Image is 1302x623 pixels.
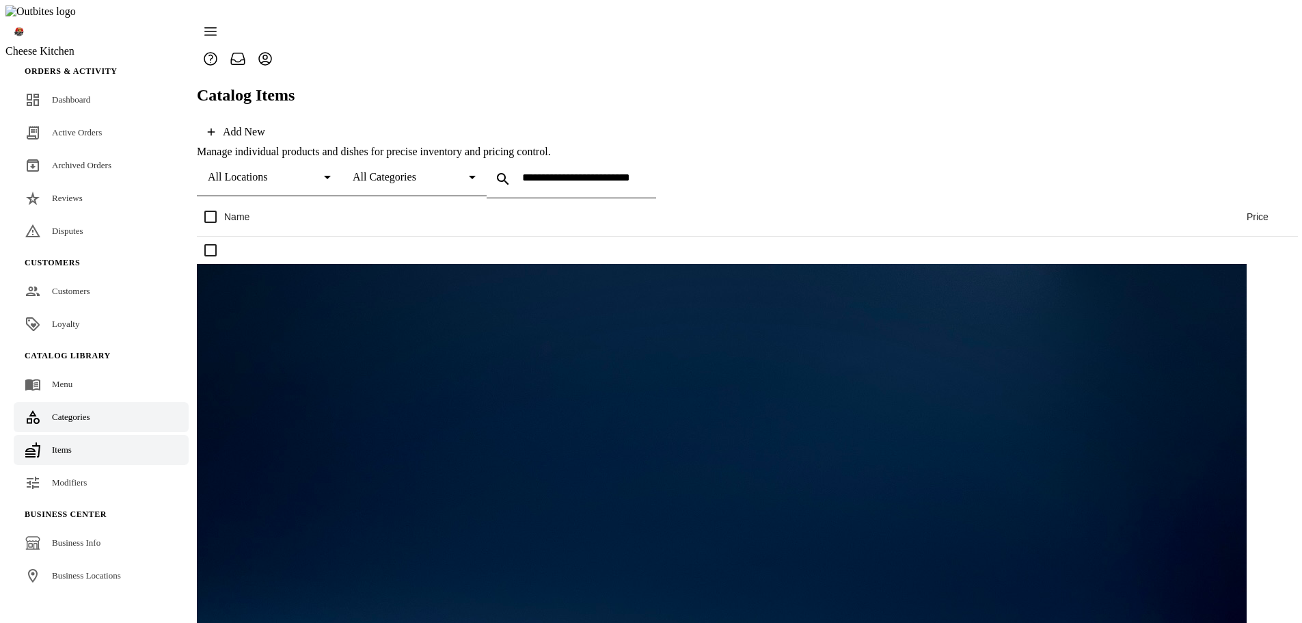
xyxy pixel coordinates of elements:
[197,86,1298,105] h2: Catalog Items
[14,216,189,246] a: Disputes
[14,402,189,432] a: Categories
[14,435,189,465] a: Items
[223,126,265,138] div: Add New
[52,226,83,236] span: Disputes
[5,45,197,57] div: Cheese Kitchen
[14,528,189,558] a: Business Info
[14,369,189,399] a: Menu
[52,445,72,455] span: Items
[353,171,416,183] span: All Categories
[52,193,83,203] span: Reviews
[5,5,76,18] img: Outbites logo
[14,150,189,181] a: Archived Orders
[52,412,90,422] span: Categories
[197,146,1298,158] div: Manage individual products and dishes for precise inventory and pricing control.
[14,468,189,498] a: Modifiers
[14,561,189,591] a: Business Locations
[208,171,268,183] span: All Locations
[14,183,189,213] a: Reviews
[197,118,276,146] button: Add New
[14,309,189,339] a: Loyalty
[197,203,249,230] div: Name
[52,286,90,296] span: Customers
[1247,211,1271,222] div: Price
[25,66,118,76] span: Orders & Activity
[14,85,189,115] a: Dashboard
[25,509,107,519] span: Business Center
[14,118,189,148] a: Active Orders
[14,276,189,306] a: Customers
[25,258,80,267] span: Customers
[25,351,111,360] span: Catalog Library
[52,538,100,548] span: Business Info
[52,570,121,581] span: Business Locations
[52,160,111,170] span: Archived Orders
[197,203,1247,230] div: Name
[52,477,87,488] span: Modifiers
[52,319,79,329] span: Loyalty
[52,94,90,105] span: Dashboard
[52,379,72,389] span: Menu
[52,127,102,137] span: Active Orders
